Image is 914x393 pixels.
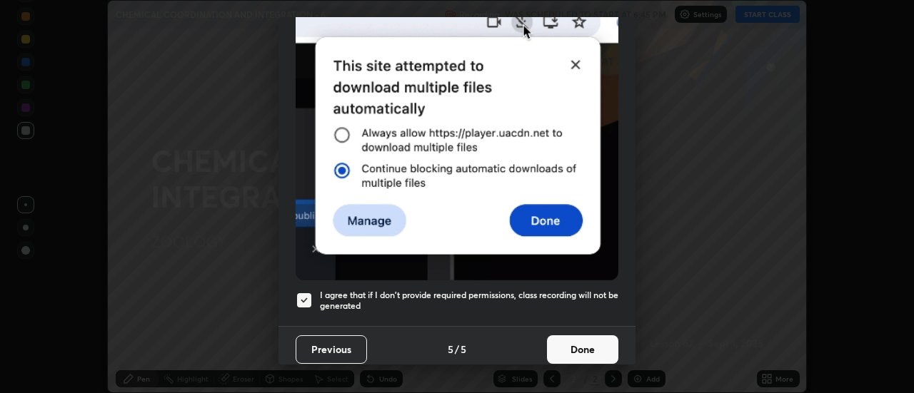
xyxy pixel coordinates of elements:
button: Done [547,335,618,364]
h4: 5 [448,342,453,357]
h4: 5 [461,342,466,357]
h4: / [455,342,459,357]
h5: I agree that if I don't provide required permissions, class recording will not be generated [320,290,618,312]
button: Previous [296,335,367,364]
